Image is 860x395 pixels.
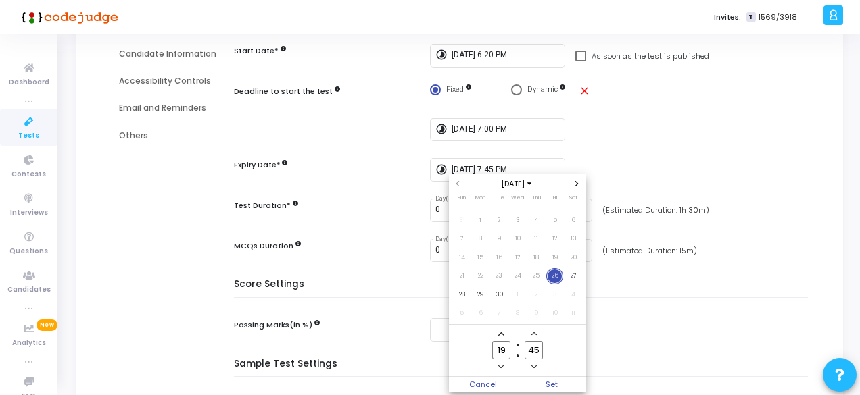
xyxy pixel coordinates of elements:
th: Tuesday [489,193,508,207]
span: 1 [509,286,526,303]
td: October 5, 2025 [452,304,471,323]
button: Cancel [449,377,518,392]
td: September 14, 2025 [452,248,471,267]
span: 17 [509,249,526,266]
td: October 7, 2025 [489,304,508,323]
span: 30 [491,286,508,303]
span: 5 [546,212,563,229]
td: September 26, 2025 [546,267,565,286]
td: September 28, 2025 [452,286,471,305]
td: October 6, 2025 [471,304,490,323]
span: 7 [491,305,508,322]
td: September 18, 2025 [527,248,546,267]
th: Saturday [564,193,583,207]
span: 21 [454,268,471,285]
td: October 11, 2025 [564,304,583,323]
span: 22 [472,268,489,285]
td: October 8, 2025 [508,304,527,323]
span: 6 [565,212,582,229]
td: September 13, 2025 [564,230,583,248]
td: September 3, 2025 [508,211,527,230]
span: Fri [553,194,557,201]
th: Thursday [527,193,546,207]
span: [DATE] [498,178,537,190]
span: 9 [491,231,508,248]
th: Wednesday [508,193,527,207]
button: Choose month and year [498,178,537,190]
span: 4 [528,212,545,229]
td: October 2, 2025 [527,286,546,305]
td: October 1, 2025 [508,286,527,305]
span: 28 [454,286,471,303]
span: 20 [565,249,582,266]
span: Thu [532,194,541,201]
td: September 23, 2025 [489,267,508,286]
span: 4 [565,286,582,303]
span: 8 [472,231,489,248]
td: September 5, 2025 [546,211,565,230]
span: 15 [472,249,489,266]
td: September 17, 2025 [508,248,527,267]
span: 5 [454,305,471,322]
span: Tue [494,194,504,201]
td: September 2, 2025 [489,211,508,230]
td: September 21, 2025 [452,267,471,286]
td: September 4, 2025 [527,211,546,230]
td: September 22, 2025 [471,267,490,286]
th: Sunday [452,193,471,207]
td: September 24, 2025 [508,267,527,286]
td: September 6, 2025 [564,211,583,230]
button: Set [518,377,587,392]
td: October 4, 2025 [564,286,583,305]
td: September 12, 2025 [546,230,565,248]
button: Next month [571,178,583,190]
span: 11 [528,231,545,248]
td: September 27, 2025 [564,267,583,286]
span: 2 [528,286,545,303]
span: 12 [546,231,563,248]
span: Wed [511,194,524,201]
span: 31 [454,212,471,229]
td: September 30, 2025 [489,286,508,305]
span: Mon [475,194,485,201]
button: Minus a minute [528,361,540,373]
td: September 25, 2025 [527,267,546,286]
td: September 11, 2025 [527,230,546,248]
span: 8 [509,305,526,322]
td: September 29, 2025 [471,286,490,305]
span: 27 [565,268,582,285]
td: September 9, 2025 [489,230,508,248]
td: August 31, 2025 [452,211,471,230]
span: Sun [458,194,466,201]
span: 25 [528,268,545,285]
span: 10 [509,231,526,248]
button: Add a minute [528,328,540,340]
span: 19 [546,249,563,266]
span: 1 [472,212,489,229]
span: 14 [454,249,471,266]
td: September 10, 2025 [508,230,527,248]
td: October 10, 2025 [546,304,565,323]
td: September 7, 2025 [452,230,471,248]
span: 18 [528,249,545,266]
td: September 16, 2025 [489,248,508,267]
span: 9 [528,305,545,322]
span: Sat [569,194,577,201]
td: September 8, 2025 [471,230,490,248]
span: 6 [472,305,489,322]
button: Add a hour [496,328,507,340]
th: Friday [546,193,565,207]
td: September 19, 2025 [546,248,565,267]
span: 16 [491,249,508,266]
span: 11 [565,305,582,322]
td: September 15, 2025 [471,248,490,267]
span: 3 [509,212,526,229]
button: Minus a hour [496,361,507,373]
td: October 3, 2025 [546,286,565,305]
span: 10 [546,305,563,322]
span: 24 [509,268,526,285]
span: 7 [454,231,471,248]
td: September 20, 2025 [564,248,583,267]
